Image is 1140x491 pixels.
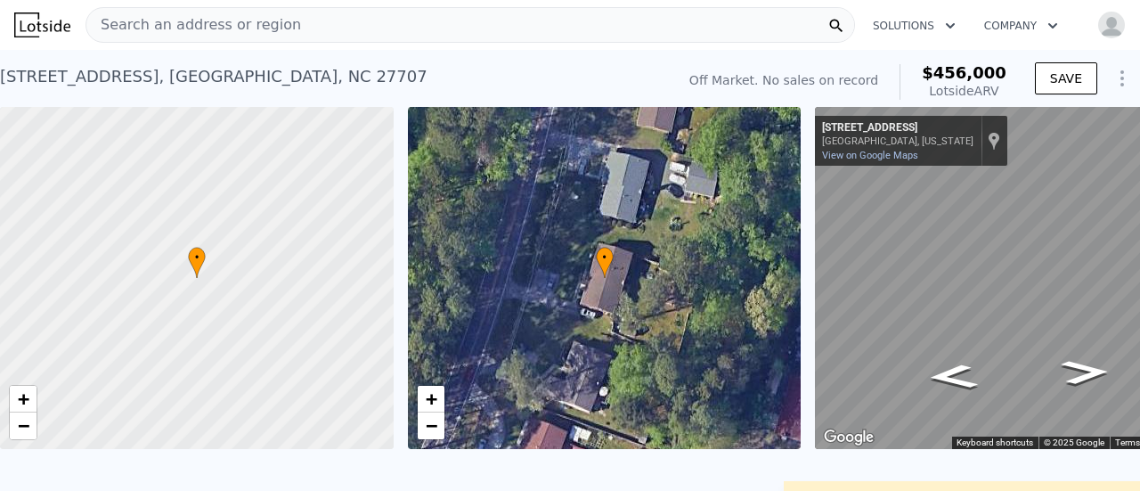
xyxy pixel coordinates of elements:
button: Keyboard shortcuts [957,437,1033,449]
div: [GEOGRAPHIC_DATA], [US_STATE] [822,135,973,147]
a: Zoom in [10,386,37,413]
div: [STREET_ADDRESS] [822,121,973,135]
a: Zoom in [418,386,444,413]
img: avatar [1097,11,1126,39]
a: Zoom out [10,413,37,439]
a: Terms (opens in new tab) [1115,438,1140,447]
div: • [596,247,614,278]
button: SAVE [1035,62,1097,94]
a: Show location on map [988,131,1000,151]
div: • [188,247,206,278]
a: Zoom out [418,413,444,439]
path: Go South, Hope Valley Rd [1041,354,1130,389]
button: Show Options [1104,61,1140,96]
path: Go North, Hope Valley Rd [907,358,999,395]
img: Google [819,426,878,449]
span: − [425,414,436,437]
button: Company [970,10,1072,42]
button: Solutions [859,10,970,42]
span: − [18,414,29,437]
a: View on Google Maps [822,150,918,161]
div: Off Market. No sales on record [689,71,878,89]
a: Open this area in Google Maps (opens a new window) [819,426,878,449]
span: • [596,250,614,266]
span: Search an address or region [86,14,301,36]
span: + [18,388,29,410]
div: Lotside ARV [922,82,1006,100]
span: © 2025 Google [1044,438,1104,447]
span: + [425,388,436,410]
span: $456,000 [922,63,1006,82]
img: Lotside [14,12,70,37]
span: • [188,250,206,266]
